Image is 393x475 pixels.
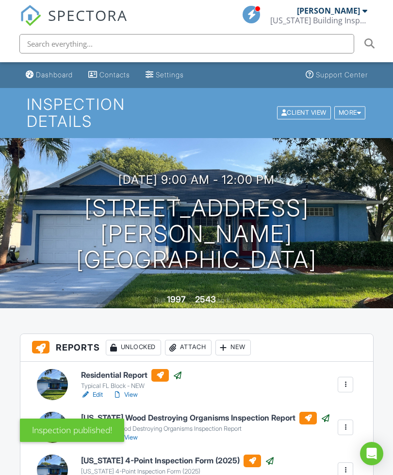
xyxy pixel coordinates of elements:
a: Contacts [84,66,134,84]
div: Contacts [99,70,130,79]
div: Inspection published! [20,419,124,442]
a: Residential Report Typical FL Block - NEW [81,369,182,390]
img: The Best Home Inspection Software - Spectora [20,5,41,26]
h3: [DATE] 9:00 am - 12:00 pm [118,173,275,186]
div: 2543 [195,294,216,304]
div: Unlocked [106,340,161,355]
a: SPECTORA [20,13,128,34]
div: Settings [156,70,184,79]
div: Open Intercom Messenger [360,442,383,465]
a: View [113,390,138,400]
div: New [215,340,251,355]
a: Client View [276,109,333,116]
h6: [US_STATE] 4-Point Inspection Form (2025) [81,455,275,467]
span: sq. ft. [217,297,231,304]
h1: Inspection Details [27,96,366,130]
a: Dashboard [22,66,77,84]
h3: Reports [20,334,373,362]
input: Search everything... [19,34,354,53]
div: Dashboard [36,70,73,79]
span: Built [155,297,165,304]
div: Client View [277,106,331,120]
div: 1997 [167,294,186,304]
h6: [US_STATE] Wood Destroying Organisms Inspection Report [81,412,330,424]
div: Attach [165,340,212,355]
a: [US_STATE] Wood Destroying Organisms Inspection Report [US_STATE] Wood Destroying Organisms Inspe... [81,412,330,433]
div: [PERSON_NAME] [297,6,360,16]
div: Typical FL Block - NEW [81,382,182,390]
a: Settings [142,66,188,84]
div: More [334,106,366,120]
a: Support Center [302,66,372,84]
a: Edit [81,390,103,400]
div: Florida Building Inspection Group [270,16,367,25]
h6: Residential Report [81,369,182,382]
span: SPECTORA [48,5,128,25]
div: Support Center [316,70,368,79]
h1: [STREET_ADDRESS][PERSON_NAME] [GEOGRAPHIC_DATA] [16,195,377,272]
